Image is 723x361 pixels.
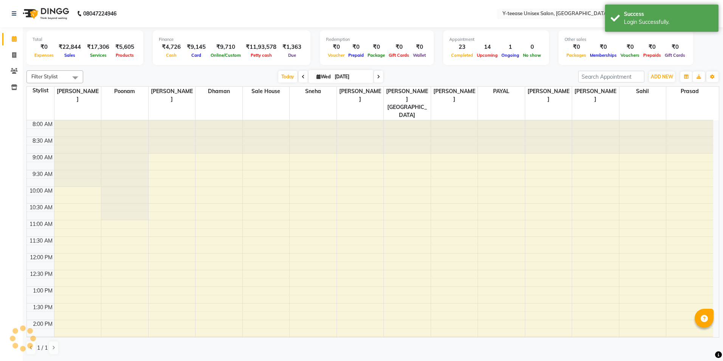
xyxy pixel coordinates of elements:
[33,36,137,43] div: Total
[478,87,525,96] span: PAYAL
[101,87,148,96] span: Poonam
[565,43,588,51] div: ₹0
[31,337,54,345] div: 2:30 PM
[27,87,54,95] div: Stylist
[112,43,137,51] div: ₹5,605
[278,71,297,82] span: Today
[290,87,337,96] span: Sneha
[31,73,58,79] span: Filter Stylist
[641,43,663,51] div: ₹0
[500,43,521,51] div: 1
[619,53,641,58] span: Vouchers
[114,53,136,58] span: Products
[31,137,54,145] div: 8:30 AM
[243,43,279,51] div: ₹11,93,578
[387,43,411,51] div: ₹0
[195,87,242,96] span: Dhaman
[31,320,54,328] div: 2:00 PM
[663,53,687,58] span: Gift Cards
[565,53,588,58] span: Packages
[28,237,54,245] div: 11:30 AM
[449,43,475,51] div: 23
[33,53,56,58] span: Expenses
[159,36,304,43] div: Finance
[649,72,675,82] button: ADD NEW
[326,36,428,43] div: Redemption
[149,87,195,104] span: [PERSON_NAME]
[346,53,366,58] span: Prepaid
[28,220,54,228] div: 11:00 AM
[525,87,572,104] span: [PERSON_NAME]
[286,53,298,58] span: Due
[33,43,56,51] div: ₹0
[565,36,687,43] div: Other sales
[588,43,619,51] div: ₹0
[619,43,641,51] div: ₹0
[366,53,387,58] span: Package
[431,87,478,104] span: [PERSON_NAME]
[62,53,77,58] span: Sales
[189,53,203,58] span: Card
[475,43,500,51] div: 14
[37,344,48,352] span: 1 / 1
[184,43,209,51] div: ₹9,145
[28,204,54,212] div: 10:30 AM
[326,53,346,58] span: Voucher
[315,74,332,79] span: Wed
[346,43,366,51] div: ₹0
[243,87,290,96] span: Sale House
[578,71,644,82] input: Search Appointment
[663,43,687,51] div: ₹0
[411,43,428,51] div: ₹0
[651,74,673,79] span: ADD NEW
[624,10,713,18] div: Success
[31,287,54,295] div: 1:00 PM
[387,53,411,58] span: Gift Cards
[411,53,428,58] span: Wallet
[84,43,112,51] div: ₹17,306
[209,43,243,51] div: ₹9,710
[366,43,387,51] div: ₹0
[500,53,521,58] span: Ongoing
[666,87,713,96] span: Prasad
[31,120,54,128] div: 8:00 AM
[332,71,370,82] input: 2025-09-03
[475,53,500,58] span: Upcoming
[88,53,109,58] span: Services
[209,53,243,58] span: Online/Custom
[164,53,178,58] span: Cash
[521,53,543,58] span: No show
[31,303,54,311] div: 1:30 PM
[28,187,54,195] div: 10:00 AM
[279,43,304,51] div: ₹1,363
[326,43,346,51] div: ₹0
[28,270,54,278] div: 12:30 PM
[641,53,663,58] span: Prepaids
[449,36,543,43] div: Appointment
[521,43,543,51] div: 0
[19,3,71,24] img: logo
[159,43,184,51] div: ₹4,726
[572,87,619,104] span: [PERSON_NAME]
[83,3,116,24] b: 08047224946
[449,53,475,58] span: Completed
[56,43,84,51] div: ₹22,844
[54,87,101,104] span: [PERSON_NAME]
[28,254,54,261] div: 12:00 PM
[619,87,666,96] span: Sahil
[588,53,619,58] span: Memberships
[31,170,54,178] div: 9:30 AM
[384,87,431,120] span: [PERSON_NAME][GEOGRAPHIC_DATA]
[249,53,274,58] span: Petty cash
[624,18,713,26] div: Login Successfully.
[337,87,384,104] span: [PERSON_NAME]
[31,154,54,162] div: 9:00 AM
